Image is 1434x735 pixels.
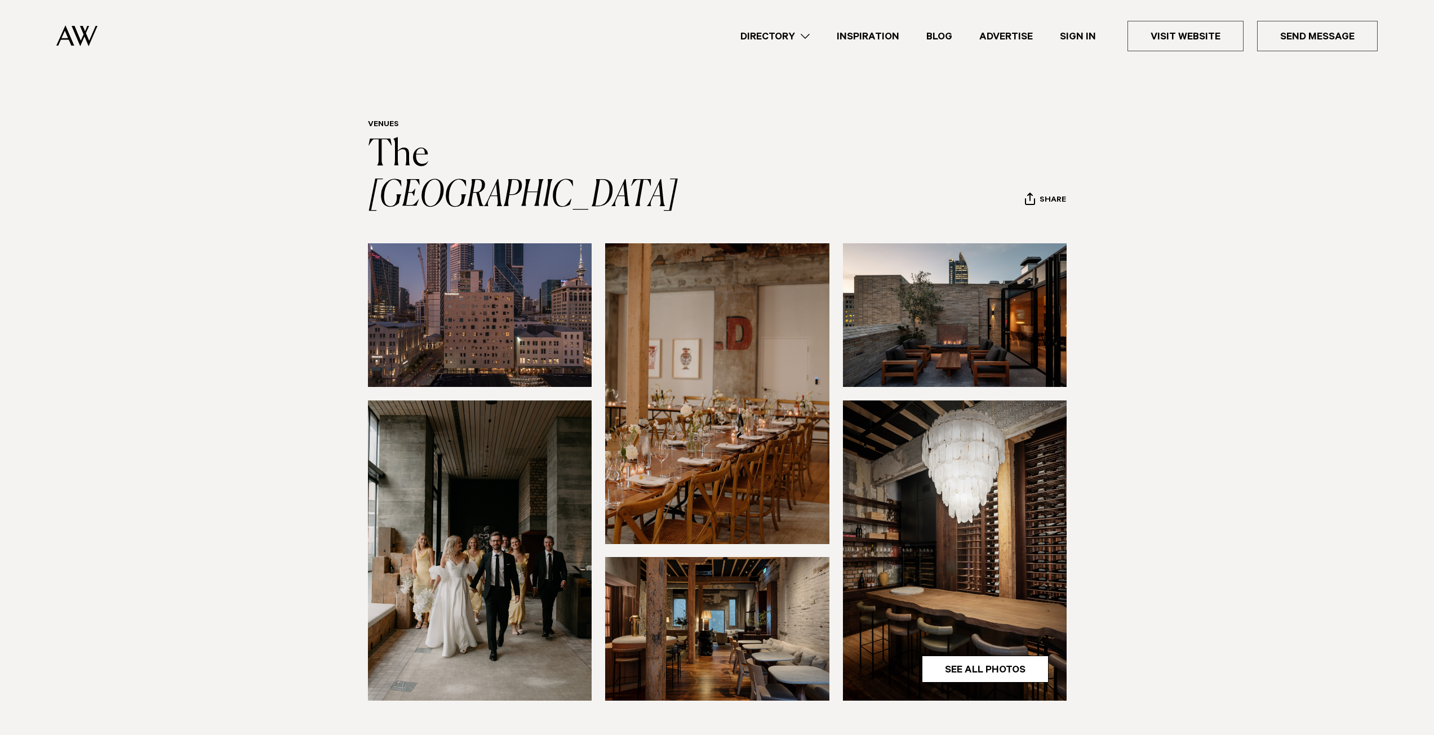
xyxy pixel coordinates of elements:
a: See All Photos [922,656,1049,683]
a: Advertise [966,29,1046,44]
a: Venues [368,121,399,130]
a: Blog [913,29,966,44]
a: Inspiration [823,29,913,44]
a: Send Message [1257,21,1378,51]
img: Auckland Weddings Logo [56,25,97,46]
a: Directory [727,29,823,44]
a: Sign In [1046,29,1109,44]
a: The [GEOGRAPHIC_DATA] [368,137,678,214]
a: Visit Website [1127,21,1244,51]
button: Share [1024,192,1067,209]
span: Share [1040,195,1066,206]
